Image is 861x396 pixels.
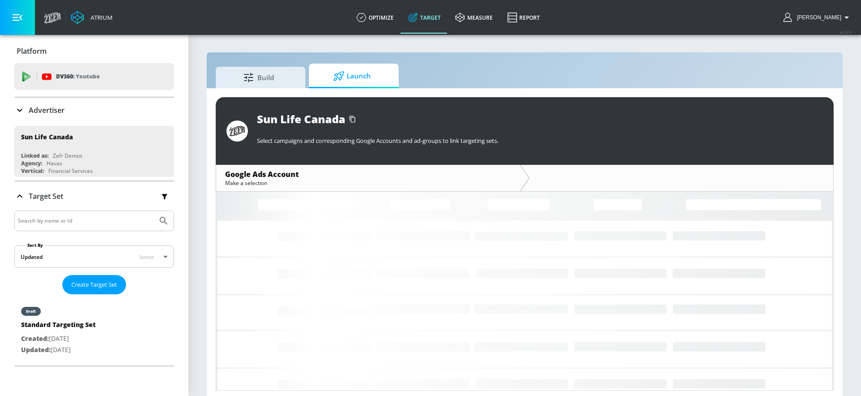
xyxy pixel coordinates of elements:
nav: list of Target Set [14,294,174,366]
div: Google Ads Account [225,169,511,179]
div: Financial Services [48,167,93,175]
div: Vertical: [21,167,44,175]
p: Youtube [76,72,100,81]
div: draft [26,309,36,314]
div: Atrium [87,13,113,22]
div: Sun Life Canada [257,112,345,126]
p: [DATE] [21,344,96,356]
span: Create Target Set [71,280,117,290]
p: Select campaigns and corresponding Google Accounts and ad-groups to link targeting sets. [257,137,823,145]
p: [DATE] [21,333,96,344]
span: login as: anthony.rios@zefr.com [793,14,841,21]
a: optimize [349,1,401,34]
span: Launch [318,65,386,87]
div: Advertiser [14,98,174,123]
div: Sun Life CanadaLinked as:Zefr DemosAgency:HavasVertical:Financial Services [14,126,174,177]
div: Linked as: [21,152,48,159]
a: Report [500,1,547,34]
div: draftStandard Targeting SetCreated:[DATE]Updated:[DATE] [14,298,174,362]
div: Standard Targeting Set [21,320,96,333]
span: Created: [21,334,49,343]
span: v 4.32.0 [839,30,852,34]
span: latest [139,253,154,261]
p: DV360: [56,72,100,82]
div: Updated [21,253,43,261]
p: Advertiser [29,105,65,115]
input: Search by name or Id [18,215,154,227]
div: DV360: Youtube [14,63,174,90]
label: Sort By [26,242,45,248]
div: Target Set [14,211,174,366]
div: Agency: [21,159,42,167]
div: Havas [47,159,62,167]
button: [PERSON_NAME] [783,12,852,23]
div: Sun Life Canada [21,133,73,141]
a: Atrium [71,11,113,24]
div: Google Ads AccountMake a selection [216,165,520,191]
span: Updated: [21,345,51,354]
button: Create Target Set [62,275,126,294]
a: Target [401,1,448,34]
p: Target Set [29,191,63,201]
div: Zefr Demos [53,152,83,159]
div: Make a selection [225,179,511,187]
div: Target Set [14,181,174,211]
div: Platform [14,39,174,64]
a: measure [448,1,500,34]
p: Platform [17,46,47,56]
span: Build [225,67,293,88]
